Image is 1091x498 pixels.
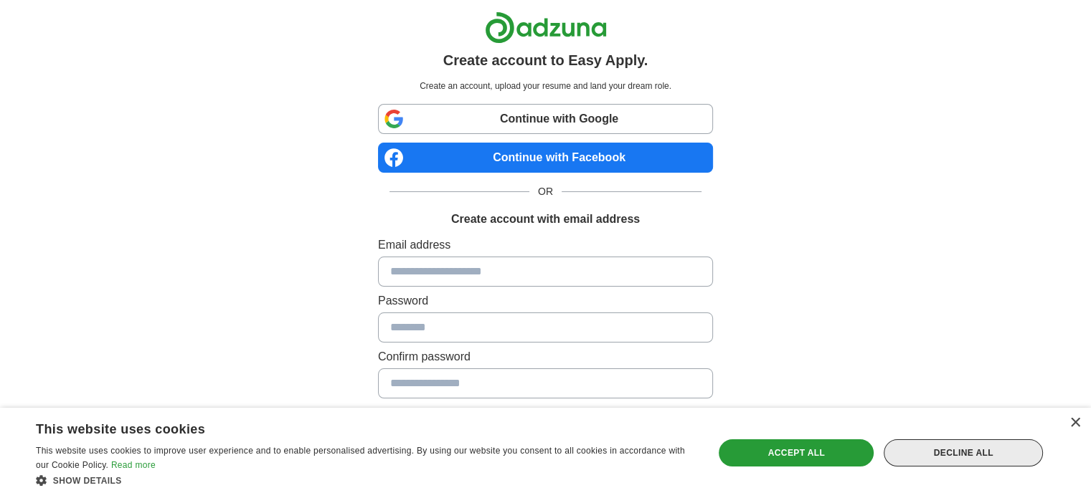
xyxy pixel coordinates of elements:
h1: Create account to Easy Apply. [443,49,648,71]
span: This website uses cookies to improve user experience and to enable personalised advertising. By u... [36,446,685,470]
div: Close [1069,418,1080,428]
a: Continue with Facebook [378,143,713,173]
a: Read more, opens a new window [111,460,156,470]
label: Password [378,292,713,310]
a: Continue with Google [378,104,713,134]
label: Email address [378,236,713,254]
div: This website uses cookies [36,416,658,438]
img: Adzuna logo [485,11,607,44]
span: OR [529,184,562,199]
div: Show details [36,473,694,487]
div: Accept all [719,439,874,466]
h1: Create account with email address [451,211,640,228]
span: Show details [53,476,122,486]
p: Create an account, upload your resume and land your dream role. [381,80,710,92]
label: Confirm password [378,348,713,365]
div: Decline all [884,439,1043,466]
